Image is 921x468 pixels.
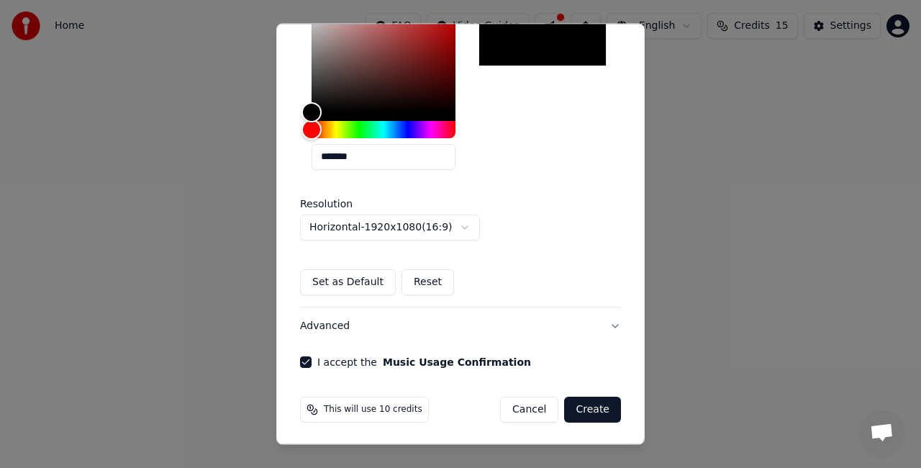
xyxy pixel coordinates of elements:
button: Cancel [500,397,558,423]
span: This will use 10 credits [324,404,422,415]
button: I accept the [383,357,531,367]
div: Hue [312,121,455,138]
label: Resolution [300,199,444,209]
button: Reset [401,269,454,295]
label: I accept the [317,357,531,367]
button: Create [564,397,621,423]
button: Set as Default [300,269,396,295]
button: Advanced [300,307,621,345]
